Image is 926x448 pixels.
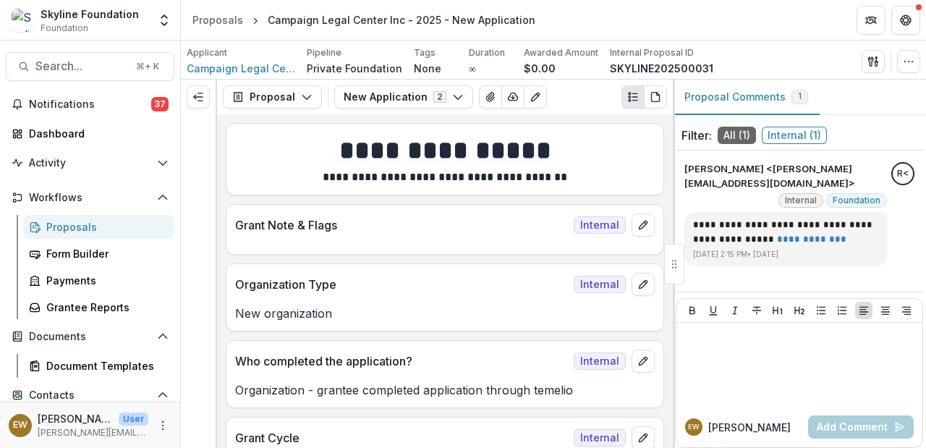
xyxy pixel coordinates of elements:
[23,269,174,292] a: Payments
[133,59,162,75] div: ⌘ + K
[29,389,151,402] span: Contacts
[187,9,249,30] a: Proposals
[29,126,163,141] div: Dashboard
[12,9,35,32] img: Skyline Foundation
[235,352,568,370] p: Who completed the application?
[38,411,113,426] p: [PERSON_NAME]
[223,85,322,109] button: Proposal
[235,429,568,447] p: Grant Cycle
[705,302,722,319] button: Underline
[192,12,243,28] div: Proposals
[46,358,163,373] div: Document Templates
[187,46,227,59] p: Applicant
[524,61,556,76] p: $0.00
[29,331,151,343] span: Documents
[41,22,88,35] span: Foundation
[833,195,880,206] span: Foundation
[46,219,163,234] div: Proposals
[187,61,295,76] a: Campaign Legal Center Inc
[769,302,786,319] button: Heading 1
[46,273,163,288] div: Payments
[235,305,655,322] p: New organization
[574,276,626,293] span: Internal
[632,350,655,373] button: edit
[235,276,568,293] p: Organization Type
[23,354,174,378] a: Document Templates
[235,216,568,234] p: Grant Note & Flags
[673,80,820,115] button: Proposal Comments
[833,302,851,319] button: Ordered List
[6,325,174,348] button: Open Documents
[154,417,171,434] button: More
[684,302,701,319] button: Bold
[46,246,163,261] div: Form Builder
[46,300,163,315] div: Grantee Reports
[23,215,174,239] a: Proposals
[235,381,655,399] p: Organization - grantee completed application through temelio
[268,12,535,28] div: Campaign Legal Center Inc - 2025 - New Application
[6,384,174,407] button: Open Contacts
[688,423,700,431] div: Eddie Whitfield
[307,46,341,59] p: Pipeline
[798,91,802,101] span: 1
[891,6,920,35] button: Get Help
[812,302,830,319] button: Bullet List
[187,85,210,109] button: Expand left
[119,413,148,426] p: User
[29,98,151,111] span: Notifications
[187,9,541,30] nav: breadcrumb
[574,352,626,370] span: Internal
[785,195,817,206] span: Internal
[791,302,808,319] button: Heading 2
[877,302,894,319] button: Align Center
[479,85,502,109] button: View Attached Files
[693,249,878,260] p: [DATE] 2:15 PM • [DATE]
[718,127,756,144] span: All ( 1 )
[684,162,887,190] p: [PERSON_NAME] <[PERSON_NAME][EMAIL_ADDRESS][DOMAIN_NAME]>
[621,85,645,109] button: Plaintext view
[574,429,626,447] span: Internal
[762,127,827,144] span: Internal ( 1 )
[151,97,169,111] span: 37
[632,214,655,237] button: edit
[6,186,174,209] button: Open Workflows
[38,426,148,439] p: [PERSON_NAME][EMAIL_ADDRESS][DOMAIN_NAME]
[708,420,791,435] p: [PERSON_NAME]
[469,61,476,76] p: ∞
[748,302,765,319] button: Strike
[6,122,174,145] a: Dashboard
[29,157,151,169] span: Activity
[334,85,473,109] button: New Application2
[414,61,441,76] p: None
[897,169,909,179] div: Rose Brookhouse <rose@skylinefoundation.org>
[414,46,436,59] p: Tags
[898,302,915,319] button: Align Right
[23,295,174,319] a: Grantee Reports
[35,59,127,73] span: Search...
[13,420,27,430] div: Eddie Whitfield
[524,46,598,59] p: Awarded Amount
[6,93,174,116] button: Notifications37
[808,415,914,439] button: Add Comment
[574,216,626,234] span: Internal
[469,46,505,59] p: Duration
[307,61,402,76] p: Private Foundation
[6,151,174,174] button: Open Activity
[857,6,885,35] button: Partners
[726,302,744,319] button: Italicize
[644,85,667,109] button: PDF view
[23,242,174,266] a: Form Builder
[6,52,174,81] button: Search...
[29,192,151,204] span: Workflows
[524,85,547,109] button: Edit as form
[154,6,174,35] button: Open entity switcher
[610,61,713,76] p: SKYLINE202500031
[632,273,655,296] button: edit
[681,127,712,144] p: Filter:
[41,7,139,22] div: Skyline Foundation
[610,46,694,59] p: Internal Proposal ID
[855,302,872,319] button: Align Left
